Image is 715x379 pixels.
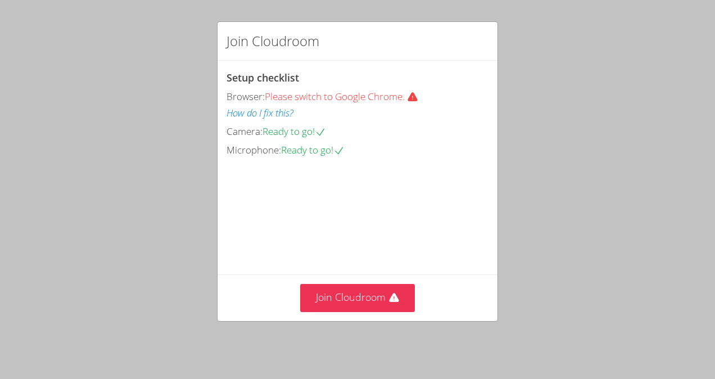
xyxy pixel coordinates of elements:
span: Please switch to Google Chrome. [265,90,423,103]
span: Ready to go! [281,143,345,156]
span: Browser: [227,90,265,103]
span: Ready to go! [263,125,326,138]
span: Camera: [227,125,263,138]
h2: Join Cloudroom [227,31,319,51]
button: Join Cloudroom [300,284,415,312]
span: Setup checklist [227,71,299,84]
span: Microphone: [227,143,281,156]
button: How do I fix this? [227,105,293,121]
